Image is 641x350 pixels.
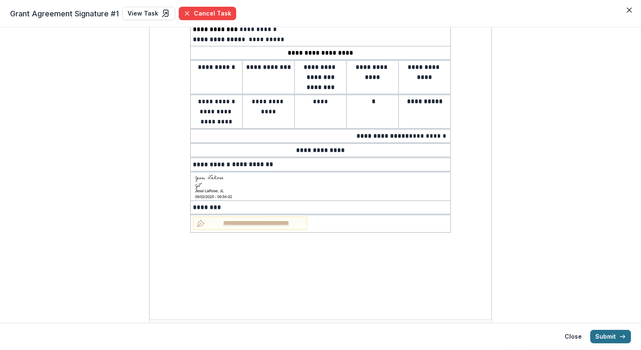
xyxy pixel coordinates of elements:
[122,7,175,20] a: View Task
[560,330,587,343] button: Close
[179,7,236,20] button: Cancel Task
[590,330,631,343] button: Submit
[10,8,119,19] span: Grant Agreement Signature #1
[623,3,636,17] button: Close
